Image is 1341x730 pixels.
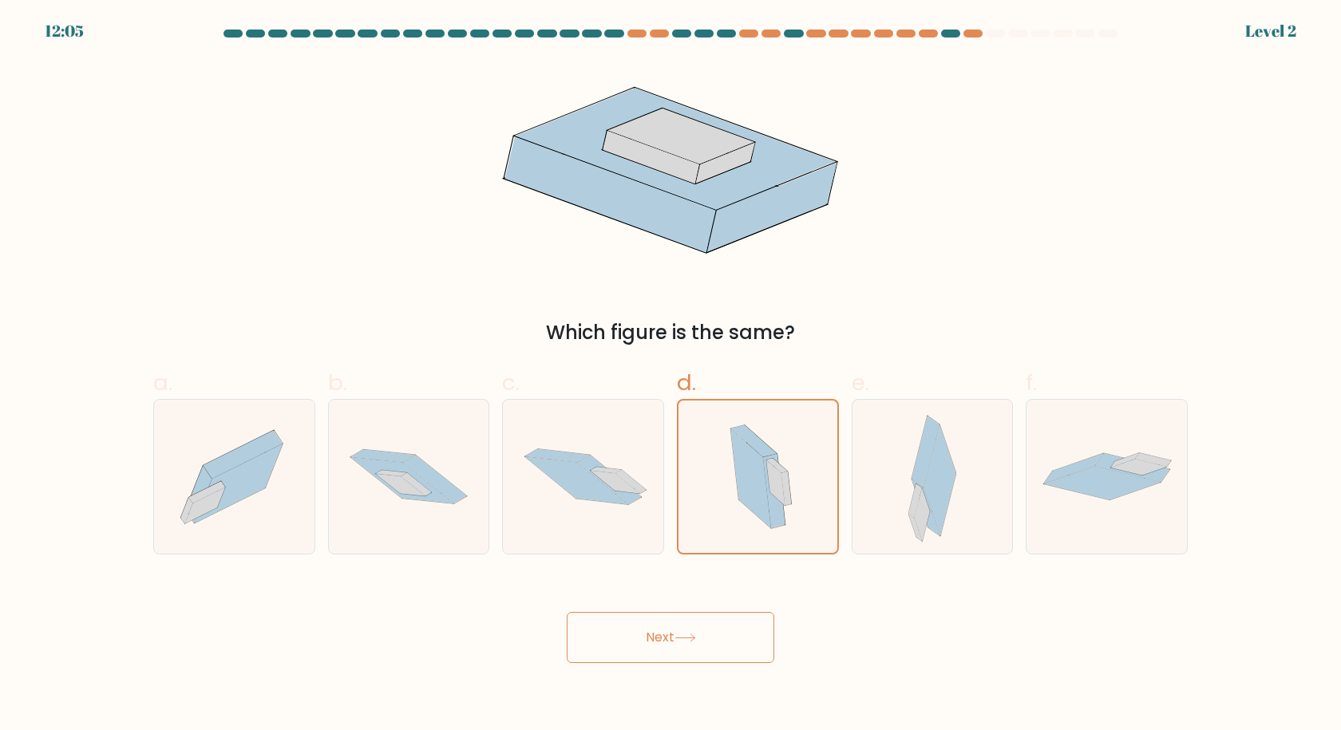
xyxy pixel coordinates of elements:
span: d. [677,367,696,398]
span: a. [153,367,172,398]
span: b. [328,367,347,398]
div: Level 2 [1245,19,1296,43]
span: f. [1026,367,1037,398]
button: Next [567,612,774,663]
span: c. [502,367,520,398]
div: Which figure is the same? [163,318,1178,347]
div: 12:05 [45,19,84,43]
span: e. [852,367,869,398]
